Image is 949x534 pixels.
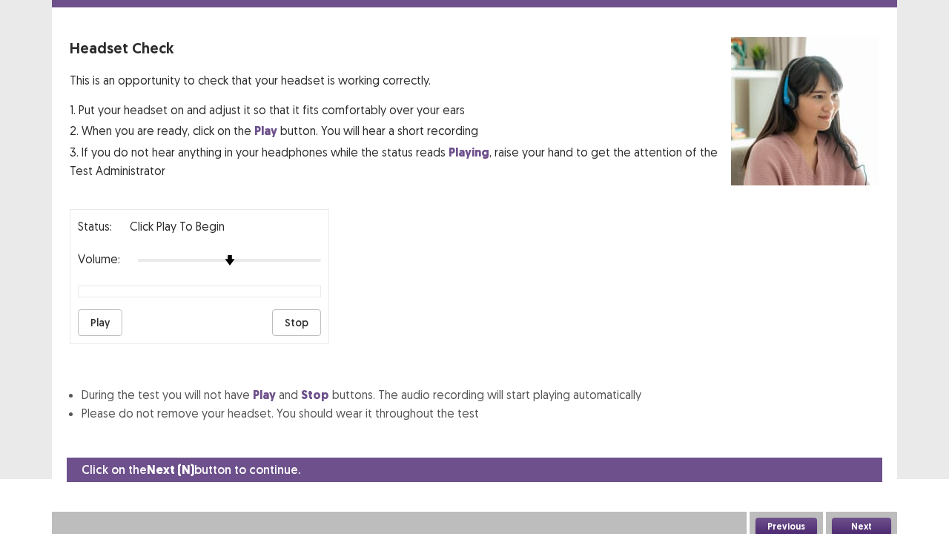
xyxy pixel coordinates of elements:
p: 1. Put your headset on and adjust it so that it fits comfortably over your ears [70,101,731,119]
p: Status: [78,217,112,235]
img: arrow-thumb [225,255,235,266]
strong: Playing [449,145,489,160]
p: Volume: [78,250,120,268]
strong: Play [253,387,276,403]
p: 2. When you are ready, click on the button. You will hear a short recording [70,122,731,140]
button: Play [78,309,122,336]
p: 3. If you do not hear anything in your headphones while the status reads , raise your hand to get... [70,143,731,179]
li: Please do not remove your headset. You should wear it throughout the test [82,404,879,422]
p: Headset Check [70,37,731,59]
li: During the test you will not have and buttons. The audio recording will start playing automatically [82,386,879,404]
button: Stop [272,309,321,336]
strong: Stop [301,387,329,403]
p: Click on the button to continue. [82,461,300,479]
p: Click Play to Begin [130,217,225,235]
strong: Play [254,123,277,139]
p: This is an opportunity to check that your headset is working correctly. [70,71,731,89]
strong: Next (N) [147,462,194,478]
img: headset test [731,37,879,185]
